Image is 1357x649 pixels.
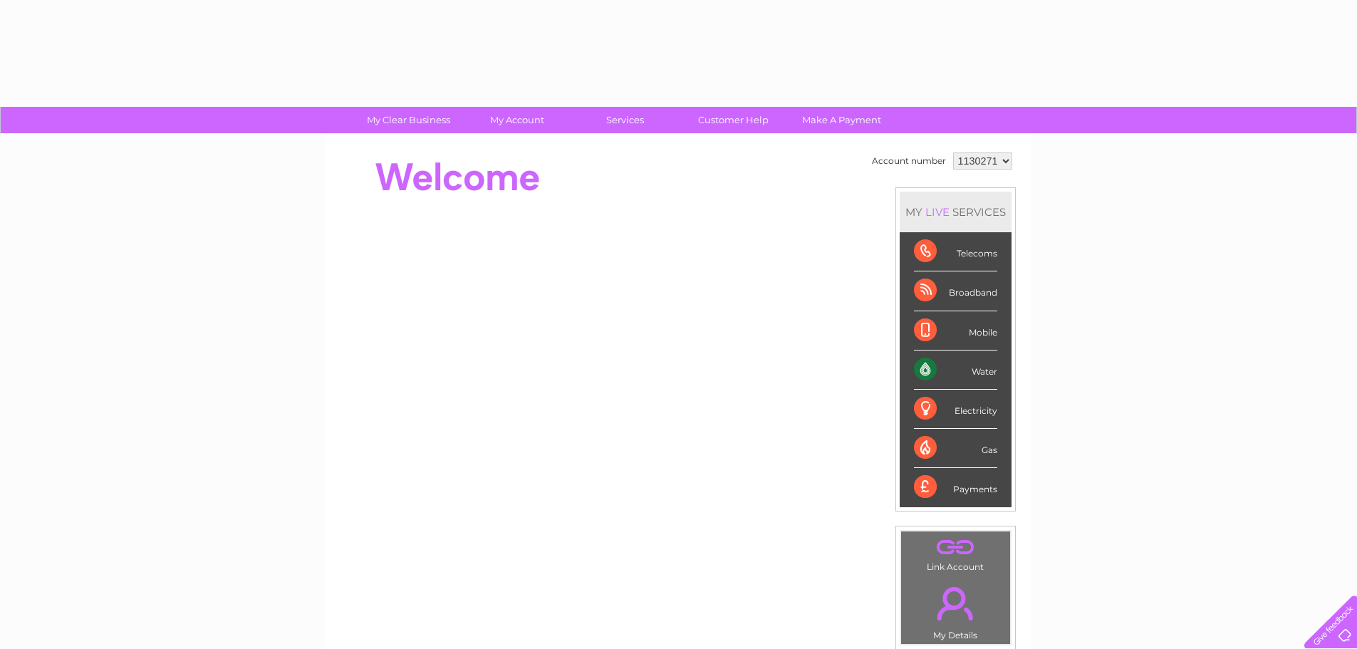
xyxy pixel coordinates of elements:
[458,107,576,133] a: My Account
[914,468,997,507] div: Payments
[914,390,997,429] div: Electricity
[900,531,1011,576] td: Link Account
[900,192,1012,232] div: MY SERVICES
[566,107,684,133] a: Services
[922,205,952,219] div: LIVE
[905,578,1007,628] a: .
[900,575,1011,645] td: My Details
[914,271,997,311] div: Broadband
[350,107,467,133] a: My Clear Business
[868,149,950,173] td: Account number
[905,535,1007,560] a: .
[914,351,997,390] div: Water
[914,311,997,351] div: Mobile
[914,429,997,468] div: Gas
[675,107,792,133] a: Customer Help
[914,232,997,271] div: Telecoms
[783,107,900,133] a: Make A Payment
